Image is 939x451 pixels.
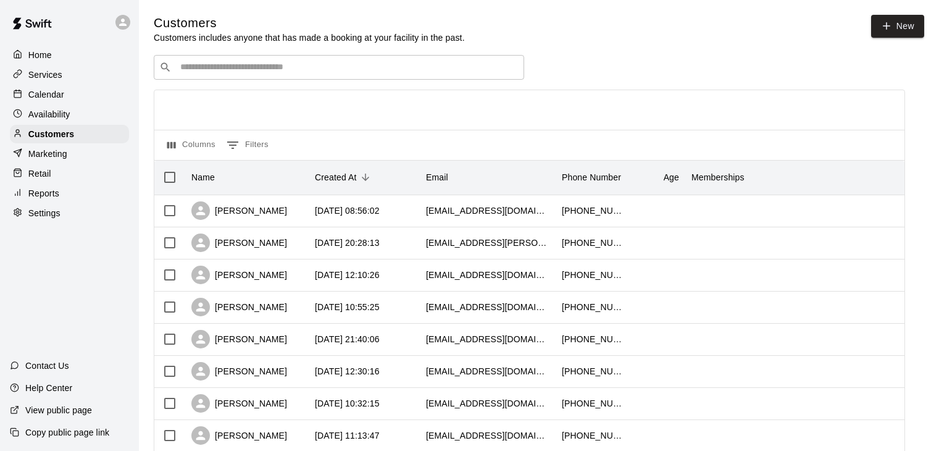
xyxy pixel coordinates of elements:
p: Customers [28,128,74,140]
a: Marketing [10,145,129,163]
div: 2025-08-07 21:40:06 [315,333,380,345]
div: blairwcasey@gmail.com [426,301,549,313]
div: tam.penny@gmail.com [426,237,549,249]
div: [PERSON_NAME] [191,201,287,220]
div: +16047876410 [562,333,624,345]
p: Copy public page link [25,426,109,439]
a: New [871,15,924,38]
div: Search customers by name or email [154,55,524,80]
div: Age [664,160,679,195]
div: henrychhuang@gmail.com [426,429,549,442]
div: 2025-08-08 10:55:25 [315,301,380,313]
a: Customers [10,125,129,143]
div: Created At [309,160,420,195]
div: 2025-08-15 08:56:02 [315,204,380,217]
div: trace.chu@gmail.com [426,333,549,345]
p: Home [28,49,52,61]
a: Availability [10,105,129,124]
div: +16047267825 [562,397,624,410]
a: Settings [10,204,129,222]
div: Created At [315,160,357,195]
p: Contact Us [25,360,69,372]
div: +17788362454 [562,204,624,217]
div: Memberships [685,160,870,195]
button: Sort [357,169,374,186]
div: shing.tam@gmail.com [426,397,549,410]
p: Calendar [28,88,64,101]
div: [PERSON_NAME] [191,330,287,348]
div: [PERSON_NAME] [191,234,287,252]
div: Email [426,160,448,195]
div: [PERSON_NAME] [191,362,287,381]
div: [PERSON_NAME] [191,266,287,284]
div: [PERSON_NAME] [191,298,287,316]
div: Memberships [691,160,745,195]
div: 2025-08-07 12:30:16 [315,365,380,377]
p: Marketing [28,148,67,160]
div: +16049080568 [562,365,624,377]
p: View public page [25,404,92,416]
p: Settings [28,207,61,219]
p: Availability [28,108,70,120]
div: [PERSON_NAME] [191,394,287,413]
div: 2025-08-06 10:32:15 [315,397,380,410]
button: Select columns [164,135,219,155]
div: Age [630,160,685,195]
div: Phone Number [562,160,621,195]
div: 2025-08-14 20:28:13 [315,237,380,249]
div: +17789280028 [562,237,624,249]
div: Name [185,160,309,195]
p: Reports [28,187,59,200]
a: Retail [10,164,129,183]
div: 2025-08-09 12:10:26 [315,269,380,281]
p: Customers includes anyone that has made a booking at your facility in the past. [154,32,465,44]
div: bnaphegyi@gmail.com [426,365,549,377]
div: +17782311889 [562,269,624,281]
p: Retail [28,167,51,180]
div: sonjamnm@yahoo.ca [426,204,549,217]
div: attlereagan@gmail.com [426,269,549,281]
p: Services [28,69,62,81]
a: Reports [10,184,129,203]
h5: Customers [154,15,465,32]
div: 2025-08-05 11:13:47 [315,429,380,442]
div: [PERSON_NAME] [191,426,287,445]
a: Home [10,46,129,64]
div: Email [420,160,556,195]
div: +17782315721 [562,429,624,442]
button: Show filters [223,135,272,155]
p: Help Center [25,382,72,394]
div: Phone Number [556,160,630,195]
a: Services [10,65,129,84]
div: +16043606456 [562,301,624,313]
div: Name [191,160,215,195]
a: Calendar [10,85,129,104]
